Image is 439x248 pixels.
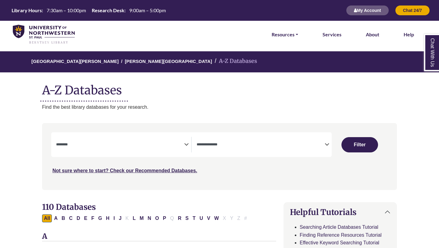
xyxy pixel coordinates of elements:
[42,78,397,97] h1: A-Z Databases
[42,51,397,72] nav: breadcrumb
[300,232,382,238] a: Finding Reference Resources Tutorial
[31,58,119,64] a: [GEOGRAPHIC_DATA][PERSON_NAME]
[47,7,86,13] span: 7:30am – 10:00pm
[104,214,112,222] button: Filter Results H
[129,7,166,13] span: 9:00am – 5:00pm
[341,137,378,152] button: Submit for Search Results
[346,5,389,16] button: My Account
[13,25,75,45] img: library_home
[395,8,430,13] a: Chat 24/7
[9,7,168,14] a: Hours Today
[52,214,59,222] button: Filter Results A
[272,31,298,38] a: Resources
[197,143,325,148] textarea: Search
[300,224,378,230] a: Searching Article Databases Tutorial
[75,214,82,222] button: Filter Results D
[117,214,123,222] button: Filter Results J
[89,7,126,13] th: Research Desk:
[82,214,89,222] button: Filter Results E
[42,232,276,241] h3: A
[67,214,75,222] button: Filter Results C
[146,214,153,222] button: Filter Results N
[346,8,389,13] a: My Account
[42,214,52,222] button: All
[9,7,43,13] th: Library Hours:
[9,7,168,13] table: Hours Today
[300,240,379,245] a: Effective Keyword Searching Tutorial
[138,214,145,222] button: Filter Results M
[212,57,257,66] li: A-Z Databases
[112,214,116,222] button: Filter Results I
[161,214,168,222] button: Filter Results P
[52,168,197,173] a: Not sure where to start? Check our Recommended Databases.
[42,215,249,221] div: Alpha-list to filter by first letter of database name
[395,5,430,16] button: Chat 24/7
[42,103,397,111] p: Find the best library databases for your research.
[153,214,161,222] button: Filter Results O
[191,214,198,222] button: Filter Results T
[184,214,191,222] button: Filter Results S
[89,214,96,222] button: Filter Results F
[176,214,183,222] button: Filter Results R
[366,31,379,38] a: About
[323,31,341,38] a: Services
[42,202,96,212] span: 110 Databases
[205,214,212,222] button: Filter Results V
[60,214,67,222] button: Filter Results B
[125,58,212,64] a: [PERSON_NAME][GEOGRAPHIC_DATA]
[404,31,414,38] a: Help
[56,143,184,148] textarea: Search
[198,214,205,222] button: Filter Results U
[42,123,397,190] nav: Search filters
[284,202,397,222] button: Helpful Tutorials
[212,214,221,222] button: Filter Results W
[96,214,104,222] button: Filter Results G
[131,214,137,222] button: Filter Results L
